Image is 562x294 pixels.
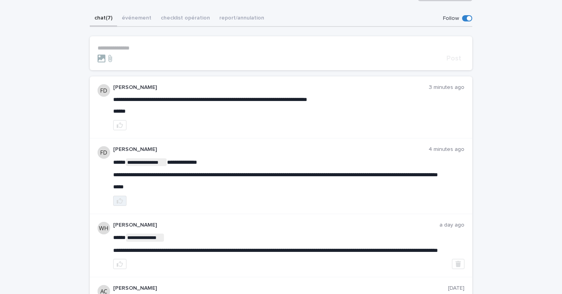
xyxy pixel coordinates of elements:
[117,11,156,27] button: événement
[113,222,439,228] p: [PERSON_NAME]
[446,55,461,62] span: Post
[113,259,126,269] button: like this post
[215,11,269,27] button: report/annulation
[113,146,429,153] p: [PERSON_NAME]
[448,285,464,292] p: [DATE]
[90,11,117,27] button: chat (7)
[113,120,126,130] button: like this post
[429,146,464,153] p: 4 minutes ago
[443,55,464,62] button: Post
[452,259,464,269] button: Delete post
[443,15,459,22] p: Follow
[439,222,464,228] p: a day ago
[113,84,429,91] p: [PERSON_NAME]
[156,11,215,27] button: checklist opération
[113,196,126,206] button: like this post
[429,84,464,91] p: 3 minutes ago
[113,285,448,292] p: [PERSON_NAME]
